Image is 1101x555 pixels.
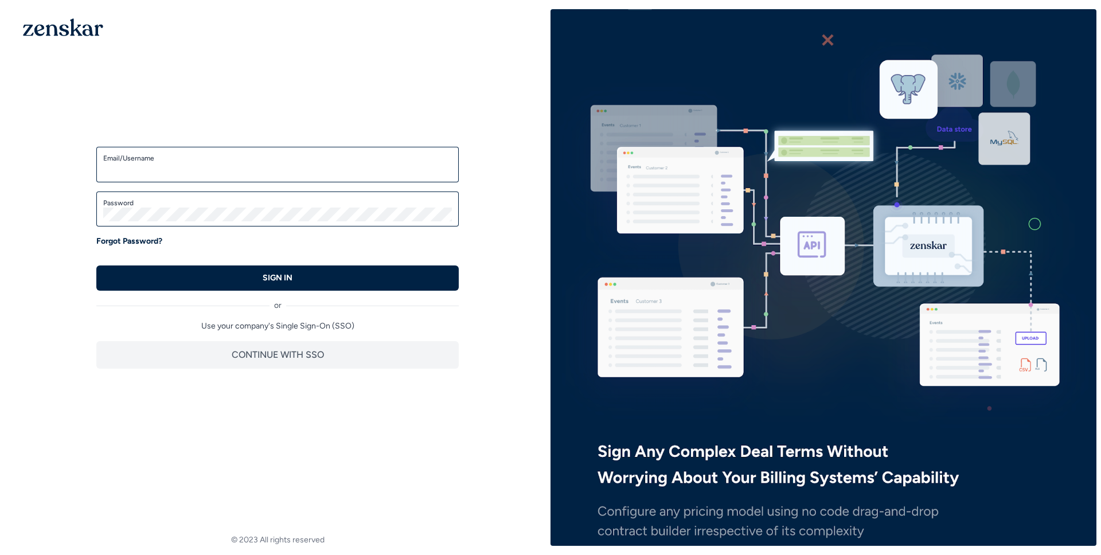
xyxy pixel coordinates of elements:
[103,198,452,208] label: Password
[263,272,292,284] p: SIGN IN
[96,341,459,369] button: CONTINUE WITH SSO
[96,291,459,311] div: or
[5,534,550,546] footer: © 2023 All rights reserved
[96,265,459,291] button: SIGN IN
[103,154,452,163] label: Email/Username
[23,18,103,36] img: 1OGAJ2xQqyY4LXKgY66KYq0eOWRCkrZdAb3gUhuVAqdWPZE9SRJmCz+oDMSn4zDLXe31Ii730ItAGKgCKgCCgCikA4Av8PJUP...
[96,321,459,332] p: Use your company's Single Sign-On (SSO)
[96,236,162,247] a: Forgot Password?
